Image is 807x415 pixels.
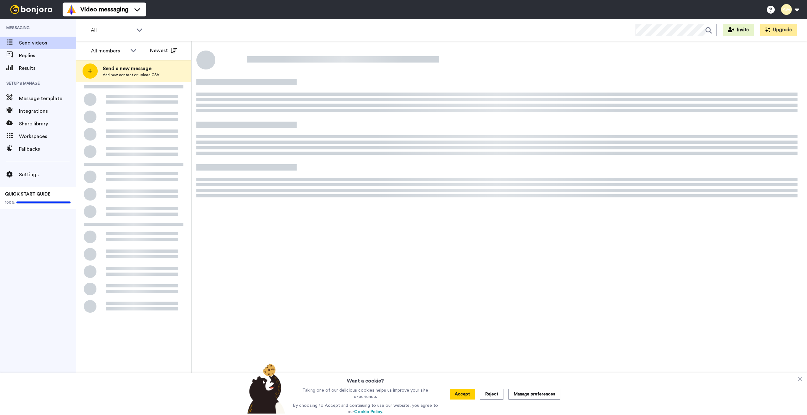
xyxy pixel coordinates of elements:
[19,39,76,47] span: Send videos
[19,95,76,102] span: Message template
[5,200,15,205] span: 100%
[8,5,55,14] img: bj-logo-header-white.svg
[103,72,159,77] span: Add new contact or upload CSV
[5,192,51,196] span: QUICK START GUIDE
[19,145,76,153] span: Fallbacks
[291,387,440,400] p: Taking one of our delicious cookies helps us improve your site experience.
[80,5,128,14] span: Video messaging
[19,120,76,128] span: Share library
[19,64,76,72] span: Results
[508,389,560,400] button: Manage preferences
[450,389,475,400] button: Accept
[91,47,127,55] div: All members
[354,410,382,414] a: Cookie Policy
[480,389,503,400] button: Reject
[66,4,77,15] img: vm-color.svg
[242,363,288,414] img: bear-with-cookie.png
[19,171,76,178] span: Settings
[291,402,440,415] p: By choosing to Accept and continuing to use our website, you agree to our .
[103,65,159,72] span: Send a new message
[347,373,384,385] h3: Want a cookie?
[145,44,182,57] button: Newest
[19,107,76,115] span: Integrations
[760,24,797,36] button: Upgrade
[723,24,754,36] button: Invite
[19,133,76,140] span: Workspaces
[91,27,133,34] span: All
[19,52,76,59] span: Replies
